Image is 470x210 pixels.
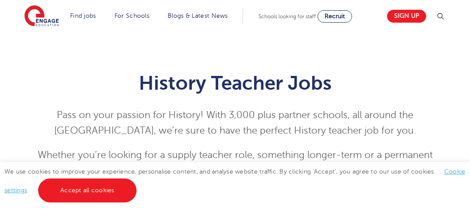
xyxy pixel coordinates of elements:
[4,168,465,194] span: We use cookies to improve your experience, personalise content, and analyse website traffic. By c...
[114,12,149,19] a: For Schools
[168,12,228,19] a: Blogs & Latest News
[38,150,433,191] span: Whether you’re looking for a supply teacher role, something longer-term or a permanent position, ...
[317,10,352,23] a: Recruit
[24,5,59,28] img: Engage Education
[38,178,137,202] a: Accept all cookies
[70,12,96,19] a: Find jobs
[325,13,345,20] span: Recruit
[387,10,426,23] a: Sign up
[258,13,316,20] span: Schools looking for staff
[54,110,416,136] span: Pass on your passion for History! With 3,000 plus partner schools, all around the [GEOGRAPHIC_DAT...
[27,72,443,94] h1: History Teacher Jobs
